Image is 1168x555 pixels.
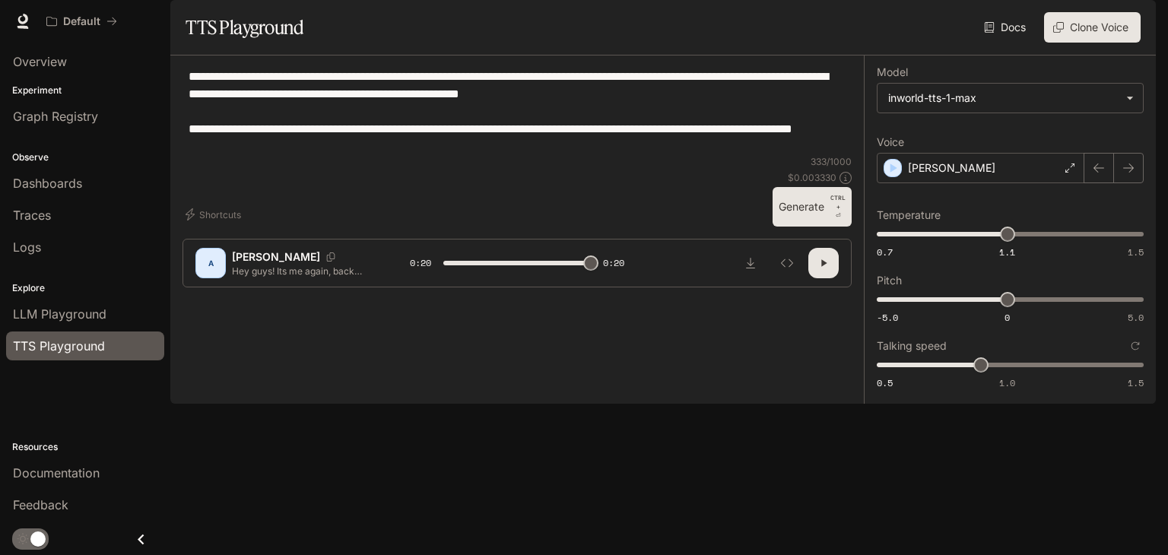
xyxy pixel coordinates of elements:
button: Download audio [735,248,766,278]
p: [PERSON_NAME] [908,160,995,176]
p: 333 / 1000 [811,155,852,168]
button: Copy Voice ID [320,252,341,262]
p: ⏎ [830,193,846,220]
span: 1.0 [999,376,1015,389]
span: 1.5 [1128,376,1144,389]
p: Model [877,67,908,78]
button: Clone Voice [1044,12,1141,43]
p: Voice [877,137,904,147]
h1: TTS Playground [186,12,303,43]
button: Reset to default [1127,338,1144,354]
p: CTRL + [830,193,846,211]
p: Pitch [877,275,902,286]
button: Shortcuts [182,202,247,227]
span: 0.7 [877,246,893,258]
span: 0.5 [877,376,893,389]
p: Hey guys! Its me again, back with another AWESOME video of course.. [DATE], we are gonna be talki... [232,265,373,277]
span: 1.1 [999,246,1015,258]
p: Default [63,15,100,28]
span: 5.0 [1128,311,1144,324]
div: inworld-tts-1-max [878,84,1143,113]
button: All workspaces [40,6,124,36]
div: A [198,251,223,275]
span: 0:20 [410,255,431,271]
div: inworld-tts-1-max [888,90,1119,106]
p: $ 0.003330 [788,171,836,184]
span: 1.5 [1128,246,1144,258]
p: [PERSON_NAME] [232,249,320,265]
span: 0:20 [603,255,624,271]
span: -5.0 [877,311,898,324]
p: Talking speed [877,341,947,351]
p: Temperature [877,210,941,220]
button: Inspect [772,248,802,278]
button: GenerateCTRL +⏎ [773,187,852,227]
span: 0 [1005,311,1010,324]
a: Docs [981,12,1032,43]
